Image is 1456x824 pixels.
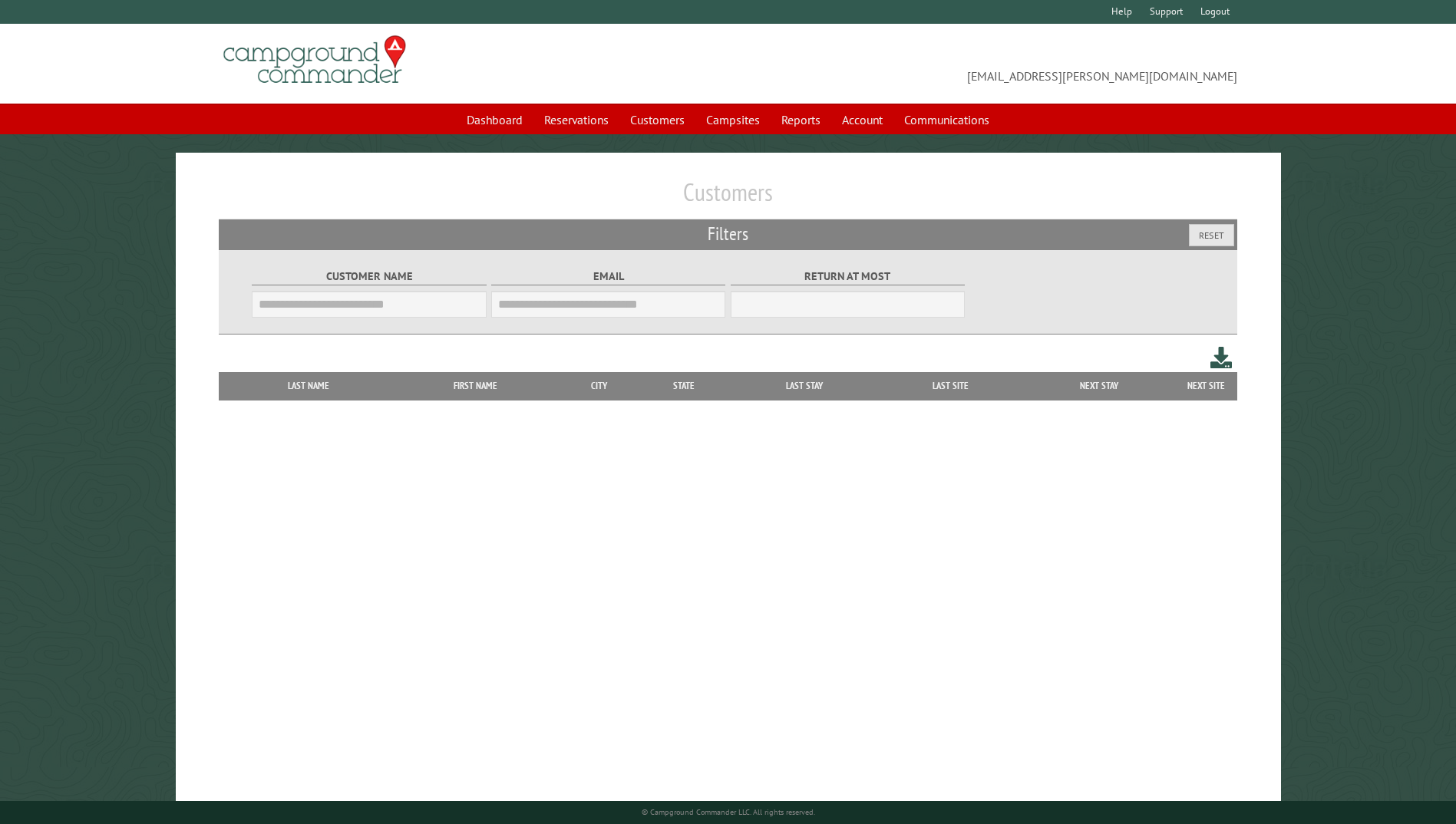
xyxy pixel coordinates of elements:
th: Last Stay [731,372,879,400]
th: Next Site [1176,372,1237,400]
th: First Name [390,372,561,400]
label: Return at most [731,268,965,285]
img: Campground Commander [219,30,411,90]
a: Reservations [535,105,618,134]
th: State [637,372,731,400]
th: Last Name [226,372,390,400]
small: © Campground Commander LLC. All rights reserved. [642,807,815,817]
th: Last Site [878,372,1022,400]
span: [EMAIL_ADDRESS][PERSON_NAME][DOMAIN_NAME] [728,42,1237,85]
label: Email [491,268,725,285]
a: Campsites [697,105,769,134]
a: Account [833,105,892,134]
a: Dashboard [457,105,532,134]
th: Next Stay [1023,372,1176,400]
a: Customers [621,105,694,134]
a: Communications [895,105,999,134]
h1: Customers [219,177,1236,219]
th: City [561,372,637,400]
h2: Filters [219,219,1236,249]
label: Customer Name [252,268,486,285]
button: Reset [1189,224,1234,246]
a: Reports [772,105,830,134]
a: Download this customer list (.csv) [1210,344,1233,372]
